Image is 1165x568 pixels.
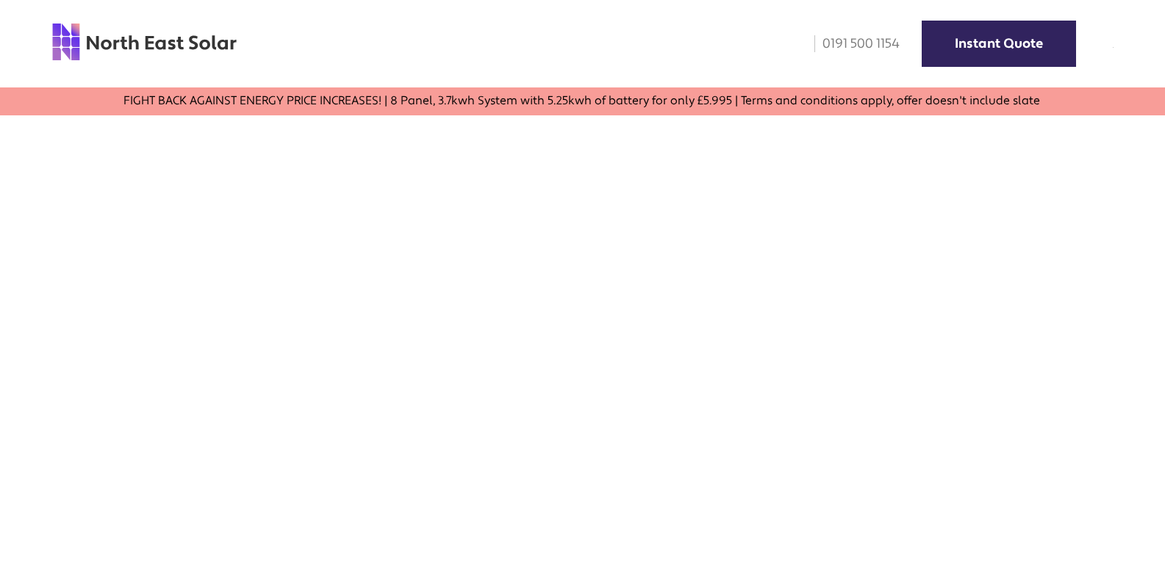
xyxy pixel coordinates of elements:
[804,35,900,52] a: 0191 500 1154
[51,22,237,62] img: north east solar logo
[814,35,815,52] img: phone icon
[922,21,1076,67] a: Instant Quote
